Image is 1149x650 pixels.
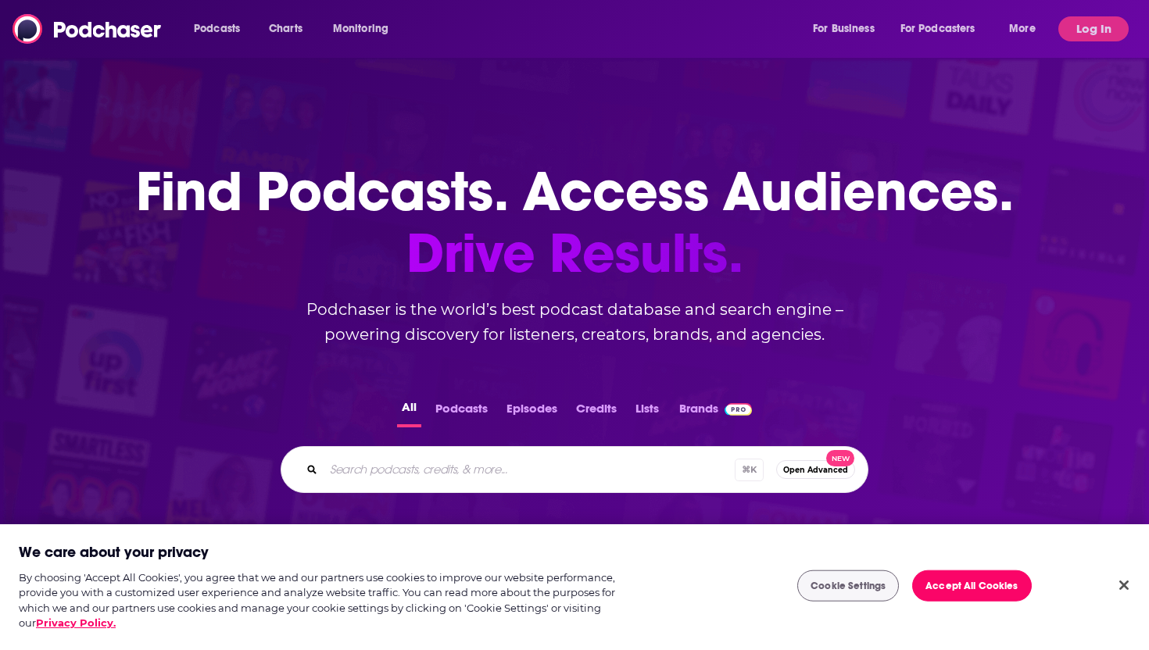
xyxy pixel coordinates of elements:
[571,397,621,427] button: Credits
[802,16,894,41] button: open menu
[397,397,421,427] button: All
[281,446,868,493] div: Search podcasts, credits, & more...
[502,397,562,427] button: Episodes
[136,161,1014,284] h1: Find Podcasts. Access Audiences.
[259,16,312,41] a: Charts
[900,18,975,40] span: For Podcasters
[13,14,163,44] img: Podchaser - Follow, Share and Rate Podcasts
[998,16,1055,41] button: open menu
[322,16,409,41] button: open menu
[735,459,764,481] span: ⌘ K
[813,18,875,40] span: For Business
[136,223,1014,284] span: Drive Results.
[194,18,240,40] span: Podcasts
[631,397,664,427] button: Lists
[912,570,1031,602] button: Accept All Cookies
[333,18,388,40] span: Monitoring
[269,18,302,40] span: Charts
[1107,568,1141,602] button: Close
[783,466,848,474] span: Open Advanced
[797,570,899,602] button: Cookie Settings
[890,16,998,41] button: open menu
[19,570,632,631] div: By choosing 'Accept All Cookies', you agree that we and our partners use cookies to improve our w...
[1058,16,1129,41] button: Log In
[431,397,492,427] button: Podcasts
[324,457,735,482] input: Search podcasts, credits, & more...
[776,460,855,479] button: Open AdvancedNew
[725,403,752,416] img: Podchaser Pro
[19,543,209,562] h2: We care about your privacy
[262,297,887,347] h2: Podchaser is the world’s best podcast database and search engine – powering discovery for listene...
[36,616,116,629] a: More information about your privacy, opens in a new tab
[826,450,854,466] span: New
[183,16,260,41] button: open menu
[1009,18,1036,40] span: More
[679,397,752,427] a: BrandsPodchaser Pro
